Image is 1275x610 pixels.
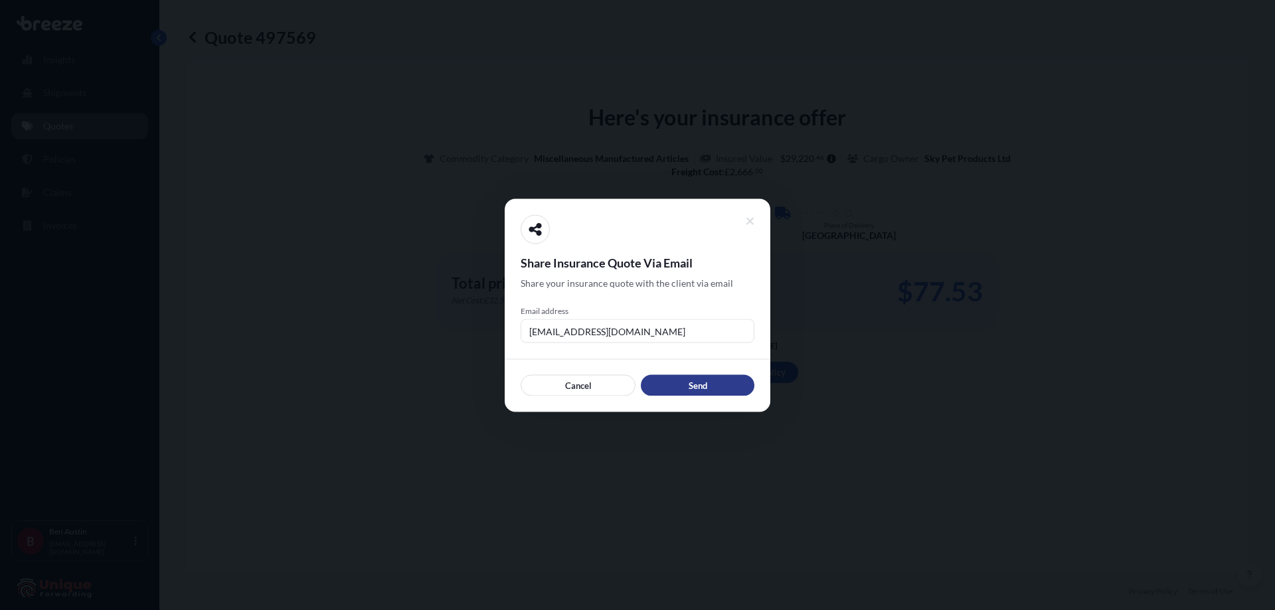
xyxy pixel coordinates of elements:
input: example@gmail.com [521,319,754,343]
span: Share Insurance Quote Via Email [521,254,754,270]
p: Cancel [565,378,592,392]
button: Cancel [521,374,636,396]
button: Send [641,374,754,396]
p: Send [689,378,707,392]
span: Email address [521,305,754,316]
span: Share your insurance quote with the client via email [521,276,733,289]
